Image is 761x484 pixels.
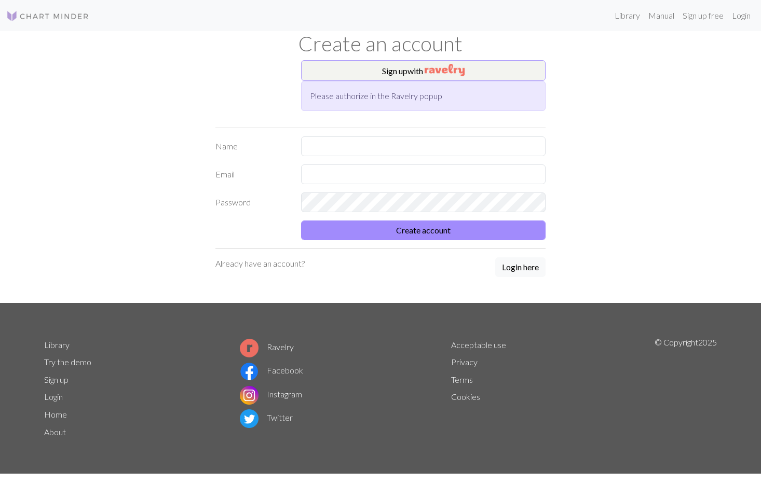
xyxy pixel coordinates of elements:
[44,392,63,402] a: Login
[301,81,546,111] div: Please authorize in the Ravelry popup
[44,427,66,437] a: About
[495,257,546,278] a: Login here
[655,336,717,441] p: © Copyright 2025
[240,409,259,428] img: Twitter logo
[6,10,89,22] img: Logo
[240,389,302,399] a: Instagram
[610,5,644,26] a: Library
[240,339,259,357] img: Ravelry logo
[301,60,546,81] button: Sign upwith
[44,340,70,350] a: Library
[38,31,723,56] h1: Create an account
[451,375,473,384] a: Terms
[728,5,755,26] a: Login
[678,5,728,26] a: Sign up free
[644,5,678,26] a: Manual
[240,362,259,381] img: Facebook logo
[301,220,546,240] button: Create account
[240,412,293,422] a: Twitter
[425,64,465,76] img: Ravelry
[215,257,305,270] p: Already have an account?
[240,365,303,375] a: Facebook
[495,257,546,277] button: Login here
[451,357,478,367] a: Privacy
[240,386,259,405] img: Instagram logo
[44,357,91,367] a: Try the demo
[209,192,295,212] label: Password
[209,136,295,156] label: Name
[209,164,295,184] label: Email
[44,409,67,419] a: Home
[451,392,480,402] a: Cookies
[451,340,506,350] a: Acceptable use
[44,375,69,384] a: Sign up
[240,342,294,352] a: Ravelry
